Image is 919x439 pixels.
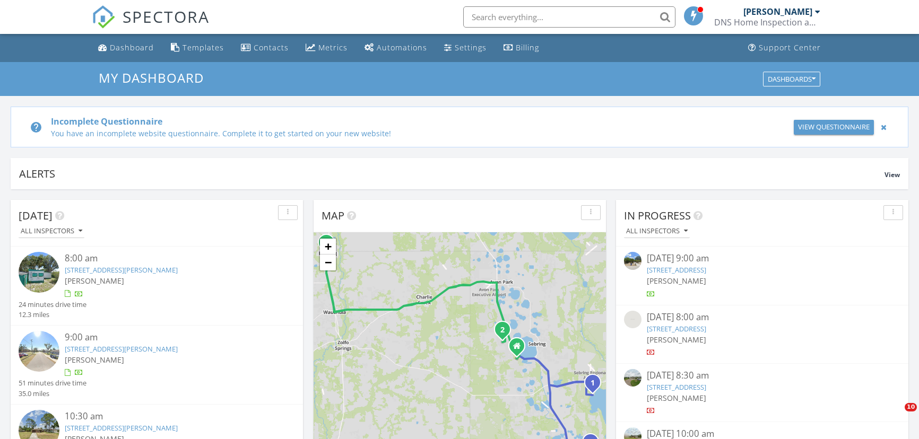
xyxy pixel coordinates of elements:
[110,42,154,52] div: Dashboard
[65,252,272,265] div: 8:00 am
[626,227,688,235] div: All Inspectors
[322,208,344,223] span: Map
[591,380,595,387] i: 1
[21,227,82,235] div: All Inspectors
[647,393,706,403] span: [PERSON_NAME]
[624,252,900,299] a: [DATE] 9:00 am [STREET_ADDRESS] [PERSON_NAME]
[301,38,352,58] a: Metrics
[65,423,178,433] a: [STREET_ADDRESS][PERSON_NAME]
[19,166,885,181] div: Alerts
[593,382,599,389] div: 7915 Elliott Rd, Sebring, FL 33876
[647,382,706,392] a: [STREET_ADDRESS]
[99,69,204,86] span: My Dashboard
[19,378,86,388] div: 51 minutes drive time
[502,329,509,336] div: 3713 Thunderbird Hill Cir, Sebring, FL 33872
[883,403,908,428] iframe: Intercom live chat
[624,311,900,358] a: [DATE] 8:00 am [STREET_ADDRESS] [PERSON_NAME]
[318,42,348,52] div: Metrics
[624,252,641,269] img: streetview
[763,72,820,86] button: Dashboards
[320,254,336,270] a: Zoom out
[647,265,706,275] a: [STREET_ADDRESS]
[92,5,115,29] img: The Best Home Inspection Software - Spectora
[92,14,210,37] a: SPECTORA
[65,331,272,344] div: 9:00 am
[744,38,825,58] a: Support Center
[19,208,53,223] span: [DATE]
[500,327,505,334] i: 2
[19,310,86,320] div: 12.3 miles
[254,42,289,52] div: Contacts
[377,42,427,52] div: Automations
[759,42,821,52] div: Support Center
[65,276,124,286] span: [PERSON_NAME]
[440,38,491,58] a: Settings
[19,252,295,320] a: 8:00 am [STREET_ADDRESS][PERSON_NAME] [PERSON_NAME] 24 minutes drive time 12.3 miles
[794,120,874,135] a: View Questionnaire
[65,265,178,275] a: [STREET_ADDRESS][PERSON_NAME]
[51,115,750,128] div: Incomplete Questionnaire
[463,6,675,28] input: Search everything...
[714,17,820,28] div: DNS Home Inspection and Consulting
[647,311,877,324] div: [DATE] 8:00 am
[65,355,124,365] span: [PERSON_NAME]
[624,208,691,223] span: In Progress
[647,252,877,265] div: [DATE] 9:00 am
[647,335,706,345] span: [PERSON_NAME]
[19,331,59,372] img: streetview
[798,122,870,133] div: View Questionnaire
[516,42,539,52] div: Billing
[647,324,706,333] a: [STREET_ADDRESS]
[320,239,336,254] a: Zoom in
[51,128,750,139] div: You have an incomplete website questionnaire. Complete it to get started on your new website!
[624,369,900,416] a: [DATE] 8:30 am [STREET_ADDRESS] [PERSON_NAME]
[19,300,86,310] div: 24 minutes drive time
[360,38,431,58] a: Automations (Basic)
[19,224,84,239] button: All Inspectors
[65,344,178,354] a: [STREET_ADDRESS][PERSON_NAME]
[905,403,917,411] span: 10
[183,42,224,52] div: Templates
[647,276,706,286] span: [PERSON_NAME]
[123,5,210,28] span: SPECTORA
[624,311,641,328] img: streetview
[19,331,295,399] a: 9:00 am [STREET_ADDRESS][PERSON_NAME] [PERSON_NAME] 51 minutes drive time 35.0 miles
[167,38,228,58] a: Templates
[499,38,543,58] a: Billing
[19,252,59,293] img: streetview
[885,170,900,179] span: View
[65,410,272,423] div: 10:30 am
[94,38,158,58] a: Dashboard
[517,346,523,352] div: 2640 BLUE BONNET DRIVE, SEBRING FL 33870
[30,121,42,134] i: help
[455,42,487,52] div: Settings
[237,38,293,58] a: Contacts
[19,389,86,399] div: 35.0 miles
[624,224,690,239] button: All Inspectors
[768,75,816,83] div: Dashboards
[647,369,877,382] div: [DATE] 8:30 am
[743,6,812,17] div: [PERSON_NAME]
[624,369,641,387] img: streetview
